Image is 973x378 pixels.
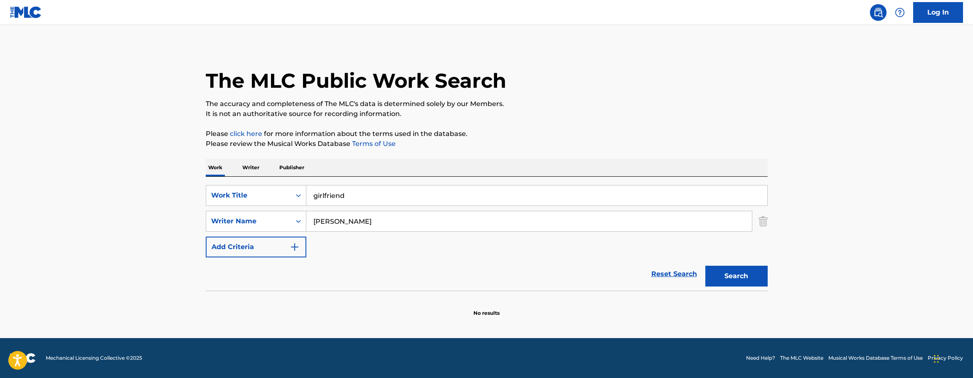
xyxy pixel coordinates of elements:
p: Publisher [277,159,307,176]
a: Public Search [870,4,887,21]
iframe: Resource Center [950,249,973,316]
a: Musical Works Database Terms of Use [828,354,923,362]
a: Privacy Policy [928,354,963,362]
span: Mechanical Licensing Collective © 2025 [46,354,142,362]
a: Terms of Use [350,140,396,148]
a: Log In [913,2,963,23]
img: Delete Criterion [759,211,768,232]
button: Search [705,266,768,287]
img: logo [10,353,36,363]
form: Search Form [206,185,768,291]
img: help [895,7,905,17]
iframe: Chat Widget [931,338,973,378]
p: No results [473,299,500,317]
p: Work [206,159,225,176]
p: Please review the Musical Works Database [206,139,768,149]
p: It is not an authoritative source for recording information. [206,109,768,119]
div: Work Title [211,190,286,200]
a: click here [230,130,262,138]
h1: The MLC Public Work Search [206,68,506,93]
a: The MLC Website [780,354,823,362]
p: The accuracy and completeness of The MLC's data is determined solely by our Members. [206,99,768,109]
p: Please for more information about the terms used in the database. [206,129,768,139]
p: Writer [240,159,262,176]
a: Reset Search [647,265,701,283]
img: 9d2ae6d4665cec9f34b9.svg [290,242,300,252]
div: Writer Name [211,216,286,226]
img: MLC Logo [10,6,42,18]
div: Drag [934,346,939,371]
img: search [873,7,883,17]
button: Add Criteria [206,237,306,257]
div: Help [892,4,908,21]
a: Need Help? [746,354,775,362]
